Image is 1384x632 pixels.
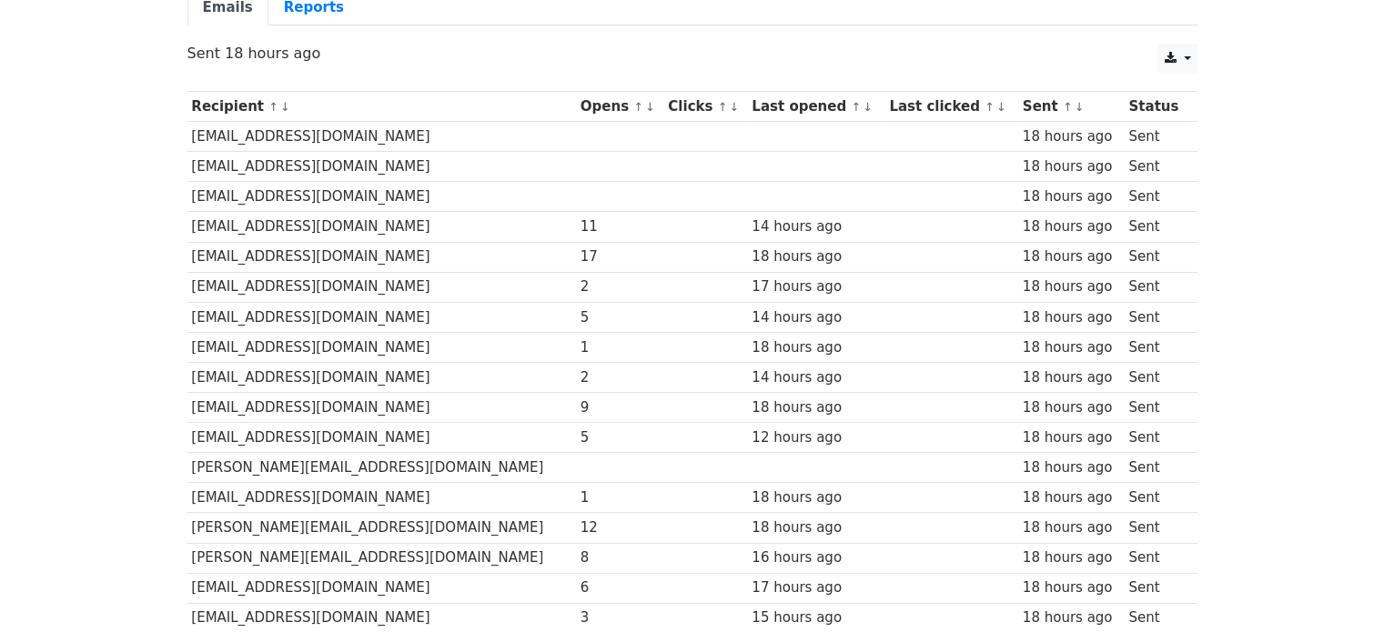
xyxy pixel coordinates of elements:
[268,100,278,114] a: ↑
[187,122,576,152] td: [EMAIL_ADDRESS][DOMAIN_NAME]
[752,517,880,538] div: 18 hours ago
[187,483,576,513] td: [EMAIL_ADDRESS][DOMAIN_NAME]
[752,397,880,418] div: 18 hours ago
[1023,216,1120,237] div: 18 hours ago
[1293,545,1384,632] iframe: Chat Widget
[1023,607,1120,628] div: 18 hours ago
[187,44,1197,63] p: Sent 18 hours ago
[1023,547,1120,568] div: 18 hours ago
[1125,362,1188,392] td: Sent
[1293,545,1384,632] div: Widget de chat
[187,453,576,483] td: [PERSON_NAME][EMAIL_ADDRESS][DOMAIN_NAME]
[187,182,576,212] td: [EMAIL_ADDRESS][DOMAIN_NAME]
[1125,453,1188,483] td: Sent
[752,607,880,628] div: 15 hours ago
[1125,543,1188,573] td: Sent
[752,367,880,388] div: 14 hours ago
[187,543,576,573] td: [PERSON_NAME][EMAIL_ADDRESS][DOMAIN_NAME]
[1125,92,1188,122] th: Status
[1023,427,1120,448] div: 18 hours ago
[187,362,576,392] td: [EMAIL_ADDRESS][DOMAIN_NAME]
[1125,242,1188,272] td: Sent
[884,92,1017,122] th: Last clicked
[663,92,747,122] th: Clicks
[581,246,660,267] div: 17
[187,573,576,603] td: [EMAIL_ADDRESS][DOMAIN_NAME]
[581,487,660,508] div: 1
[187,423,576,453] td: [EMAIL_ADDRESS][DOMAIN_NAME]
[1125,122,1188,152] td: Sent
[1125,182,1188,212] td: Sent
[633,100,643,114] a: ↑
[1125,272,1188,302] td: Sent
[1023,397,1120,418] div: 18 hours ago
[187,302,576,332] td: [EMAIL_ADDRESS][DOMAIN_NAME]
[1125,152,1188,182] td: Sent
[187,332,576,362] td: [EMAIL_ADDRESS][DOMAIN_NAME]
[752,487,880,508] div: 18 hours ago
[187,242,576,272] td: [EMAIL_ADDRESS][DOMAIN_NAME]
[1023,307,1120,328] div: 18 hours ago
[1023,337,1120,358] div: 18 hours ago
[581,547,660,568] div: 8
[581,607,660,628] div: 3
[1063,100,1073,114] a: ↑
[752,216,880,237] div: 14 hours ago
[187,272,576,302] td: [EMAIL_ADDRESS][DOMAIN_NAME]
[280,100,290,114] a: ↓
[187,393,576,423] td: [EMAIL_ADDRESS][DOMAIN_NAME]
[1125,483,1188,513] td: Sent
[1023,126,1120,147] div: 18 hours ago
[752,337,880,358] div: 18 hours ago
[581,577,660,598] div: 6
[1023,457,1120,478] div: 18 hours ago
[581,337,660,358] div: 1
[1023,577,1120,598] div: 18 hours ago
[752,246,880,267] div: 18 hours ago
[581,517,660,538] div: 12
[718,100,728,114] a: ↑
[752,427,880,448] div: 12 hours ago
[1125,212,1188,242] td: Sent
[985,100,995,114] a: ↑
[187,212,576,242] td: [EMAIL_ADDRESS][DOMAIN_NAME]
[863,100,873,114] a: ↓
[752,276,880,297] div: 17 hours ago
[576,92,664,122] th: Opens
[752,577,880,598] div: 17 hours ago
[729,100,739,114] a: ↓
[1018,92,1125,122] th: Sent
[187,92,576,122] th: Recipient
[645,100,655,114] a: ↓
[581,427,660,448] div: 5
[1075,100,1085,114] a: ↓
[1125,513,1188,543] td: Sent
[581,216,660,237] div: 11
[1023,156,1120,177] div: 18 hours ago
[752,307,880,328] div: 14 hours ago
[1023,186,1120,207] div: 18 hours ago
[581,276,660,297] div: 2
[851,100,861,114] a: ↑
[1125,393,1188,423] td: Sent
[1125,332,1188,362] td: Sent
[1125,423,1188,453] td: Sent
[581,397,660,418] div: 9
[747,92,884,122] th: Last opened
[187,152,576,182] td: [EMAIL_ADDRESS][DOMAIN_NAME]
[1125,302,1188,332] td: Sent
[752,547,880,568] div: 16 hours ago
[1023,276,1120,297] div: 18 hours ago
[1023,246,1120,267] div: 18 hours ago
[1023,367,1120,388] div: 18 hours ago
[581,367,660,388] div: 2
[187,513,576,543] td: [PERSON_NAME][EMAIL_ADDRESS][DOMAIN_NAME]
[1023,487,1120,508] div: 18 hours ago
[581,307,660,328] div: 5
[1125,573,1188,603] td: Sent
[996,100,1006,114] a: ↓
[1023,517,1120,538] div: 18 hours ago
